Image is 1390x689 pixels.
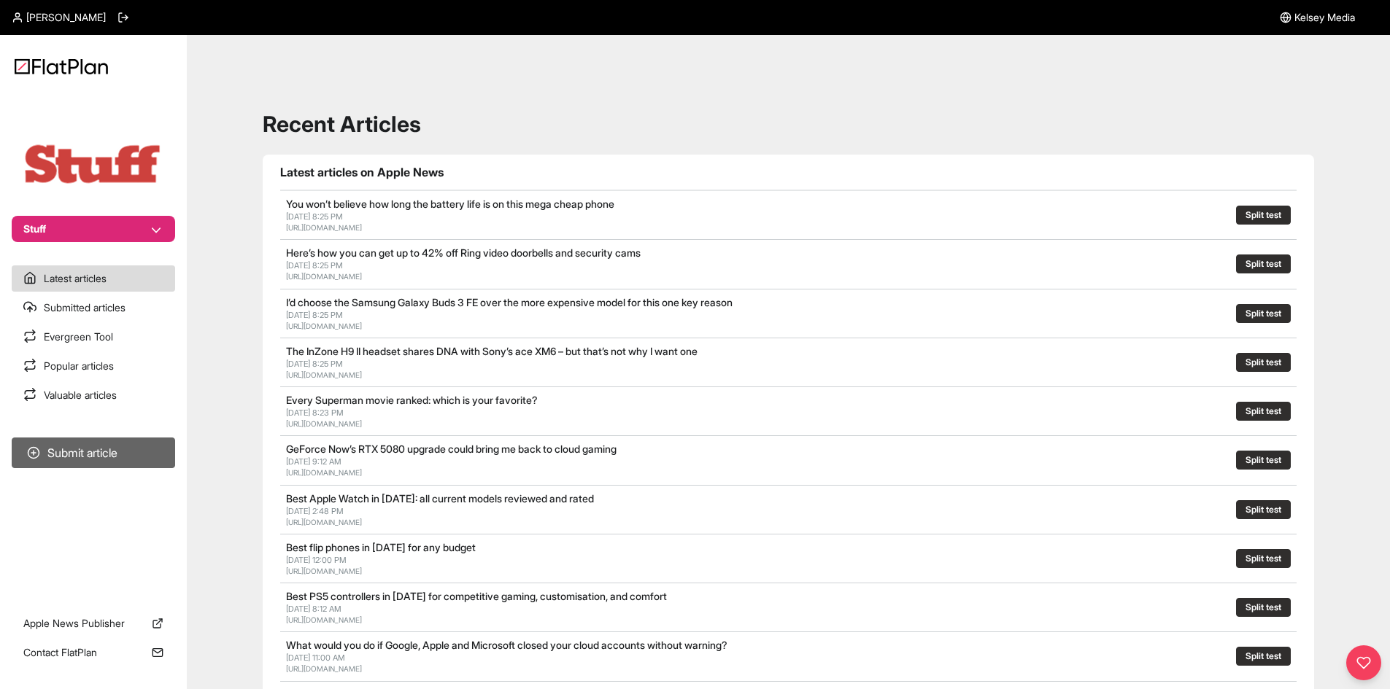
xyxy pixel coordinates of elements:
a: [URL][DOMAIN_NAME] [286,272,362,281]
a: Valuable articles [12,382,175,408]
span: [DATE] 8:23 PM [286,408,344,418]
a: Apple News Publisher [12,610,175,637]
a: [URL][DOMAIN_NAME] [286,419,362,428]
button: Split test [1236,598,1291,617]
a: Best PS5 controllers in [DATE] for competitive gaming, customisation, and comfort [286,590,667,602]
a: [URL][DOMAIN_NAME] [286,518,362,526]
a: Here’s how you can get up to 42% off Ring video doorbells and security cams [286,246,641,259]
a: [URL][DOMAIN_NAME] [286,615,362,624]
a: [URL][DOMAIN_NAME] [286,322,362,330]
a: GeForce Now’s RTX 5080 upgrade could bring me back to cloud gaming [286,443,617,455]
a: [URL][DOMAIN_NAME] [286,223,362,232]
a: Best flip phones in [DATE] for any budget [286,541,476,553]
h1: Recent Articles [263,111,1314,137]
img: Publication Logo [20,141,166,187]
button: Split test [1236,353,1291,372]
img: Logo [15,58,108,74]
span: [DATE] 8:25 PM [286,359,343,369]
a: The InZone H9 II headset shares DNA with Sony’s ace XM6 – but that’s not why I want one [286,345,698,357]
button: Split test [1236,549,1291,568]
a: [URL][DOMAIN_NAME] [286,567,362,575]
a: Submitted articles [12,295,175,321]
span: [DATE] 8:25 PM [286,211,343,222]
span: [PERSON_NAME] [26,10,106,25]
button: Split test [1236,500,1291,519]
button: Submit article [12,437,175,468]
span: Kelsey Media [1294,10,1355,25]
a: [URL][DOMAIN_NAME] [286,468,362,477]
button: Stuff [12,216,175,242]
a: Latest articles [12,265,175,292]
button: Split test [1236,451,1291,470]
a: Popular articles [12,353,175,379]
button: Split test [1236,402,1291,421]
a: Every Superman movie ranked: which is your favorite? [286,394,538,406]
button: Split test [1236,206,1291,225]
a: Best Apple Watch in [DATE]: all current models reviewed and rated [286,492,594,505]
a: Contact FlatPlan [12,639,175,666]
span: [DATE] 11:00 AM [286,653,345,663]
span: [DATE] 8:25 PM [286,260,343,270]
span: [DATE] 9:12 AM [286,456,341,467]
a: Evergreen Tool [12,324,175,350]
a: You won’t believe how long the battery life is on this mega cheap phone [286,198,614,210]
button: Split test [1236,647,1291,666]
span: [DATE] 8:12 AM [286,604,341,614]
button: Split test [1236,254,1291,273]
h1: Latest articles on Apple News [280,163,1297,181]
a: What would you do if Google, Apple and Microsoft closed your cloud accounts without warning? [286,639,727,651]
span: [DATE] 2:48 PM [286,506,344,516]
a: I’d choose the Samsung Galaxy Buds 3 FE over the more expensive model for this one key reason [286,296,733,308]
button: Split test [1236,304,1291,323]
span: [DATE] 8:25 PM [286,310,343,320]
a: [PERSON_NAME] [12,10,106,25]
span: [DATE] 12:00 PM [286,555,347,565]
a: [URL][DOMAIN_NAME] [286,664,362,673]
a: [URL][DOMAIN_NAME] [286,370,362,379]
